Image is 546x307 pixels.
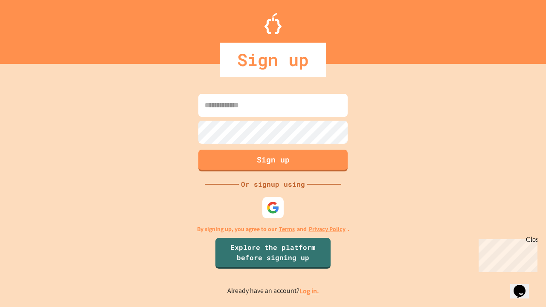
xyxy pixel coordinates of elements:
[197,225,349,234] p: By signing up, you agree to our and .
[510,273,537,298] iframe: chat widget
[239,179,307,189] div: Or signup using
[475,236,537,272] iframe: chat widget
[264,13,282,34] img: Logo.svg
[227,286,319,296] p: Already have an account?
[3,3,59,54] div: Chat with us now!Close
[279,225,295,234] a: Terms
[220,43,326,77] div: Sign up
[299,287,319,295] a: Log in.
[309,225,346,234] a: Privacy Policy
[198,150,348,171] button: Sign up
[267,201,279,214] img: google-icon.svg
[215,238,331,269] a: Explore the platform before signing up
